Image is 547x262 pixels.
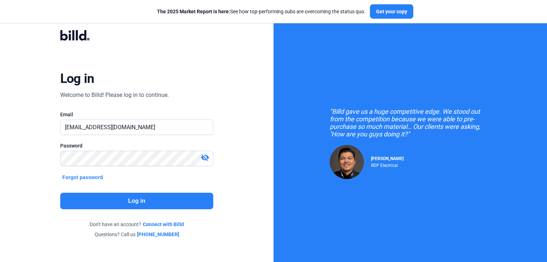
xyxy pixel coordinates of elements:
[60,231,213,238] div: Questions? Call us
[201,153,209,162] mat-icon: visibility_off
[330,108,491,138] div: "Billd gave us a huge competitive edge. We stood out from the competition because we were able to...
[60,111,213,118] div: Email
[60,221,213,228] div: Don't have an account?
[60,173,105,181] button: Forgot password
[60,91,169,99] div: Welcome to Billd! Please log in to continue.
[157,8,366,15] div: See how top-performing subs are overcoming the status quo.
[143,221,184,228] a: Connect with Billd
[157,9,230,14] span: The 2025 Market Report is here:
[60,71,94,86] div: Log in
[330,145,364,179] img: Raul Pacheco
[371,156,404,161] span: [PERSON_NAME]
[371,161,404,168] div: RDP Electrical
[60,142,213,149] div: Password
[137,231,179,238] a: [PHONE_NUMBER]
[370,4,413,19] button: Get your copy
[60,193,213,209] button: Log in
